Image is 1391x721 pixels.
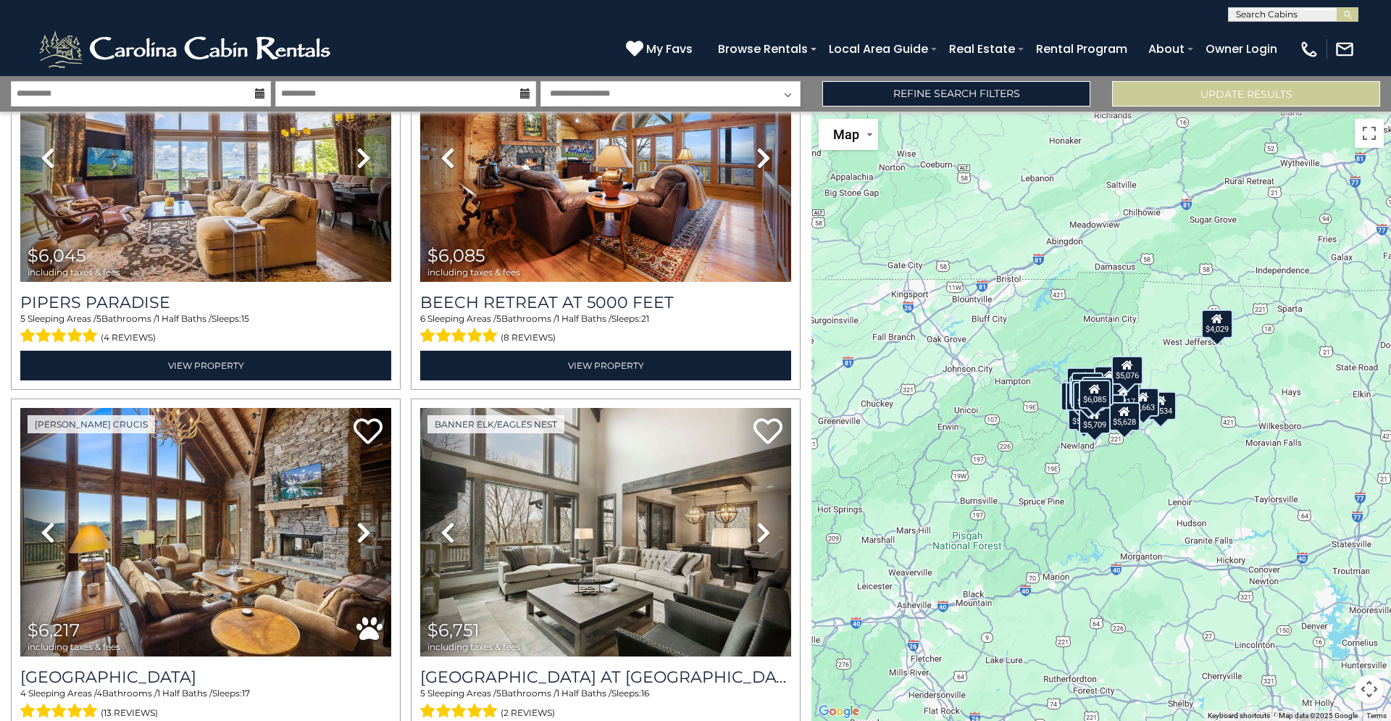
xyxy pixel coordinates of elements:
[1355,675,1384,704] button: Map camera controls
[815,702,863,721] a: Open this area in Google Maps (opens a new window)
[20,351,391,380] a: View Property
[626,40,696,59] a: My Favs
[1299,39,1319,59] img: phone-regular-white.png
[1355,119,1384,148] button: Toggle fullscreen view
[641,688,649,699] span: 16
[496,688,501,699] span: 5
[1079,405,1111,434] div: $5,709
[1334,39,1355,59] img: mail-regular-white.png
[36,28,337,71] img: White-1-2.png
[1094,365,1126,394] div: $5,883
[96,313,101,324] span: 5
[942,36,1022,62] a: Real Estate
[1071,379,1103,408] div: $5,317
[1082,377,1114,406] div: $5,757
[427,267,520,277] span: including taxes & fees
[20,667,391,687] a: [GEOGRAPHIC_DATA]
[1073,382,1105,411] div: $6,040
[420,293,791,312] a: Beech Retreat at 5000 Feet
[1029,36,1135,62] a: Rental Program
[1069,376,1101,405] div: $4,568
[833,127,859,142] span: Map
[354,417,383,448] a: Add to favorites
[1366,712,1387,720] a: Terms (opens in new tab)
[1127,387,1159,416] div: $5,663
[242,688,250,699] span: 17
[20,408,391,657] img: thumbnail_163270761.jpeg
[420,33,791,282] img: thumbnail_164001760.jpeg
[420,312,791,347] div: Sleeping Areas / Bathrooms / Sleeps:
[753,417,782,448] a: Add to favorites
[1108,402,1140,431] div: $5,628
[420,408,791,657] img: thumbnail_166362694.jpeg
[1066,367,1098,396] div: $4,412
[420,688,425,699] span: 5
[822,81,1090,107] a: Refine Search Filters
[556,688,611,699] span: 1 Half Baths /
[496,313,501,324] span: 5
[157,688,212,699] span: 1 Half Baths /
[420,667,791,687] h3: Sunset Ridge Hideaway at Eagles Nest
[1145,391,1177,420] div: $4,534
[20,33,391,282] img: thumbnail_166630216.jpeg
[427,415,564,433] a: Banner Elk/Eagles Nest
[641,313,649,324] span: 21
[1279,712,1358,720] span: Map data ©2025 Google
[427,642,520,651] span: including taxes & fees
[420,667,791,687] a: [GEOGRAPHIC_DATA] at [GEOGRAPHIC_DATA]
[420,313,425,324] span: 6
[156,313,212,324] span: 1 Half Baths /
[20,667,391,687] h3: Cucumber Tree Lodge
[822,36,935,62] a: Local Area Guide
[1072,372,1103,401] div: $5,208
[1061,382,1093,411] div: $5,302
[28,245,86,266] span: $6,045
[20,313,25,324] span: 5
[1208,711,1270,721] button: Keyboard shortcuts
[28,620,80,641] span: $6,217
[427,620,480,641] span: $6,751
[20,688,26,699] span: 4
[815,702,863,721] img: Google
[1079,380,1111,409] div: $6,085
[28,415,155,433] a: [PERSON_NAME] Crucis
[420,351,791,380] a: View Property
[1201,309,1233,338] div: $4,029
[28,267,120,277] span: including taxes & fees
[20,293,391,312] a: Pipers Paradise
[1198,36,1285,62] a: Owner Login
[646,40,693,58] span: My Favs
[241,313,249,324] span: 15
[20,312,391,347] div: Sleeping Areas / Bathrooms / Sleeps:
[101,328,156,347] span: (4 reviews)
[556,313,611,324] span: 1 Half Baths /
[819,119,878,150] button: Change map style
[1111,356,1143,385] div: $5,076
[427,245,485,266] span: $6,085
[1066,382,1098,411] div: $6,751
[96,688,102,699] span: 4
[501,328,556,347] span: (8 reviews)
[1141,36,1192,62] a: About
[711,36,815,62] a: Browse Rentals
[1068,401,1100,430] div: $5,515
[1112,81,1380,107] button: Update Results
[28,642,120,651] span: including taxes & fees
